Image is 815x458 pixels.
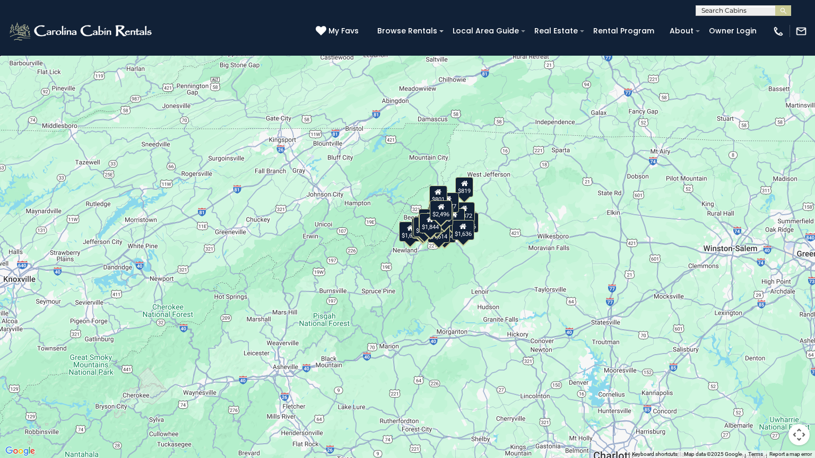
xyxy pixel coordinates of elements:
a: Owner Login [704,23,762,39]
span: My Favs [328,25,359,37]
a: Browse Rentals [372,23,443,39]
a: Real Estate [529,23,583,39]
a: About [664,23,699,39]
a: Local Area Guide [447,23,524,39]
img: mail-regular-white.png [795,25,807,37]
a: My Favs [316,25,361,37]
img: White-1-2.png [8,21,155,42]
img: phone-regular-white.png [773,25,784,37]
a: Rental Program [588,23,660,39]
